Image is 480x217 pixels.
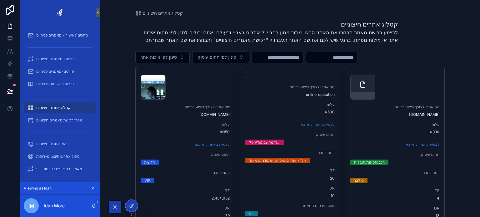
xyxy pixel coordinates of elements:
div: VIP [144,178,150,183]
span: קטלוג אתרים חיצוניים [143,10,183,16]
span: [DOMAIN_NAME] [350,112,440,117]
div: סילבר [354,178,364,183]
span: ₪950 [141,130,230,135]
span: תחום עיסוק [245,132,335,137]
a: לצפייה באתר לחץ כאן [195,142,230,147]
span: שיטת פרסום המאמר [245,203,335,208]
div: גולד- אתרים מוכרים ומקודמים מאוד [249,158,306,163]
span: 4 [350,196,440,201]
a: קטלוג אתרים חיצוניים [24,102,96,113]
span: עלות [141,122,230,127]
span: תחום עיסוק [350,152,440,157]
span: [DOMAIN_NAME] [141,112,230,117]
a: לצפייה באתר לחץ כאן [404,142,439,147]
a: פורסם-רשתות חברתיות [24,78,96,90]
a: ניהול אתרים חיצוניים [24,138,96,150]
span: סינון לפי איכות אתר [141,54,177,60]
span: קטלוג אתרים חיצוניים [36,105,71,110]
img: App logo [54,7,66,17]
span: DR [350,206,440,211]
div: …ה/מחשבים/דיגיטל [249,140,280,145]
span: עלות [350,122,440,127]
span: DR [245,186,335,191]
div: חדשות [144,160,155,165]
div: רכב/הסעות/הובלות [354,160,385,165]
a: לצפייה באתר לחץ כאן [300,122,335,127]
span: -- [245,75,249,80]
div: ידני [249,211,254,216]
span: שם אתר-לצורך ביצוע רכישה [141,105,230,110]
span: 20 [245,176,335,181]
button: Select Button [135,51,190,63]
p: Idan More [44,203,65,209]
span: onlinereputation [245,92,335,97]
a: פורסם-מאמרים חיצוניים [24,53,96,65]
span: IM [28,202,34,210]
span: ₪330 [350,130,440,135]
a: מחכים לאישור - מאמרים פנימיים [24,30,96,41]
p: לביצוע רכישת מאמר תבחרו את האתר הרצוי מתוך מגוון רחב של אתרים בארץ ובעולם. אתם יכולים לסנן לפי תח... [135,29,398,44]
span: סינון לפי תחום עיסוק [197,54,236,60]
a: ניהול אתרים חיצוניים-דוחות [24,151,96,162]
span: פורסם-מאמרים חיצוניים [36,57,75,62]
button: Select Button [192,51,249,63]
span: רמת כתבה [141,170,230,175]
span: פורסם-מאמרים פנימיים [36,69,74,74]
div: scrollable content [20,25,100,182]
a: פורסם-מאמרים פנימיים [24,66,96,77]
span: מרכז רכישת מאמרים חיצוניים [36,118,82,123]
span: רמת כתבה [350,170,440,175]
span: TF [141,188,230,193]
span: מאמרים חיצוניים לפרסום ידני [36,166,82,171]
span: מחכים לאישור - מאמרים פנימיים [36,33,88,38]
span: Viewing as Idan [24,186,52,191]
a: מרכז רכישת מאמרים חיצוניים [24,115,96,126]
span: ₪500 [245,110,335,115]
span: 2,434,082 [141,196,230,201]
span: TF [350,188,440,193]
span: עלות [245,102,335,107]
span: פורסם-רשתות חברתיות [36,81,74,86]
span: שם אתר-לצורך ביצוע רכישה [350,105,440,110]
span: ניהול אתרים חיצוניים [36,141,69,146]
span: שם אתר-לצורך ביצוע רכישה [245,85,335,90]
a: מאמרים חיצוניים לפרסום ידני [24,163,96,175]
a: קטלוג אתרים חיצוניים [135,10,183,16]
span: רמת כתבה [245,150,335,155]
span: DR [141,206,230,211]
span: 10 [245,193,335,198]
span: TF [245,168,335,173]
span: תחום עיסוק [141,152,230,157]
span: ניהול אתרים חיצוניים-דוחות [36,154,80,159]
h1: קטלוג אתרים חיצוניים [135,20,398,29]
